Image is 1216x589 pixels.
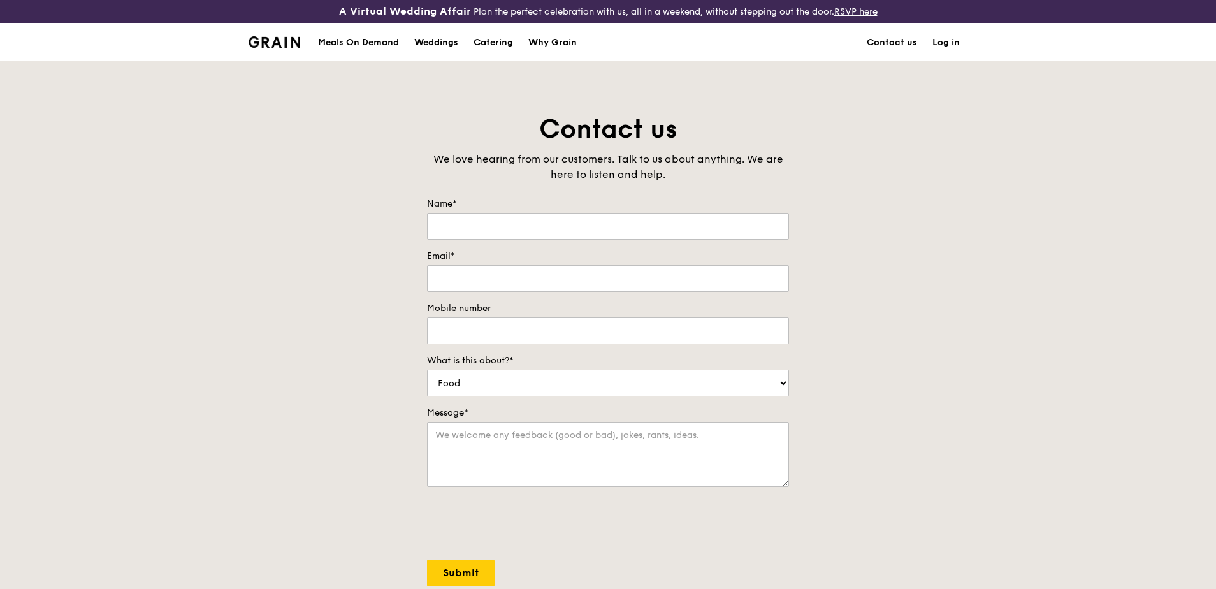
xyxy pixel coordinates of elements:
a: Why Grain [521,24,584,62]
h1: Contact us [427,112,789,147]
label: Name* [427,198,789,210]
input: Submit [427,560,495,586]
a: GrainGrain [249,22,300,61]
a: Contact us [859,24,925,62]
div: Plan the perfect celebration with us, all in a weekend, without stepping out the door. [241,5,975,18]
a: Catering [466,24,521,62]
div: Weddings [414,24,458,62]
label: Email* [427,250,789,263]
img: Grain [249,36,300,48]
div: Meals On Demand [318,24,399,62]
a: Log in [925,24,967,62]
label: Mobile number [427,302,789,315]
label: What is this about?* [427,354,789,367]
div: Catering [474,24,513,62]
div: We love hearing from our customers. Talk to us about anything. We are here to listen and help. [427,152,789,182]
h3: A Virtual Wedding Affair [339,5,471,18]
label: Message* [427,407,789,419]
iframe: reCAPTCHA [427,500,621,549]
a: Weddings [407,24,466,62]
div: Why Grain [528,24,577,62]
a: RSVP here [834,6,878,17]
